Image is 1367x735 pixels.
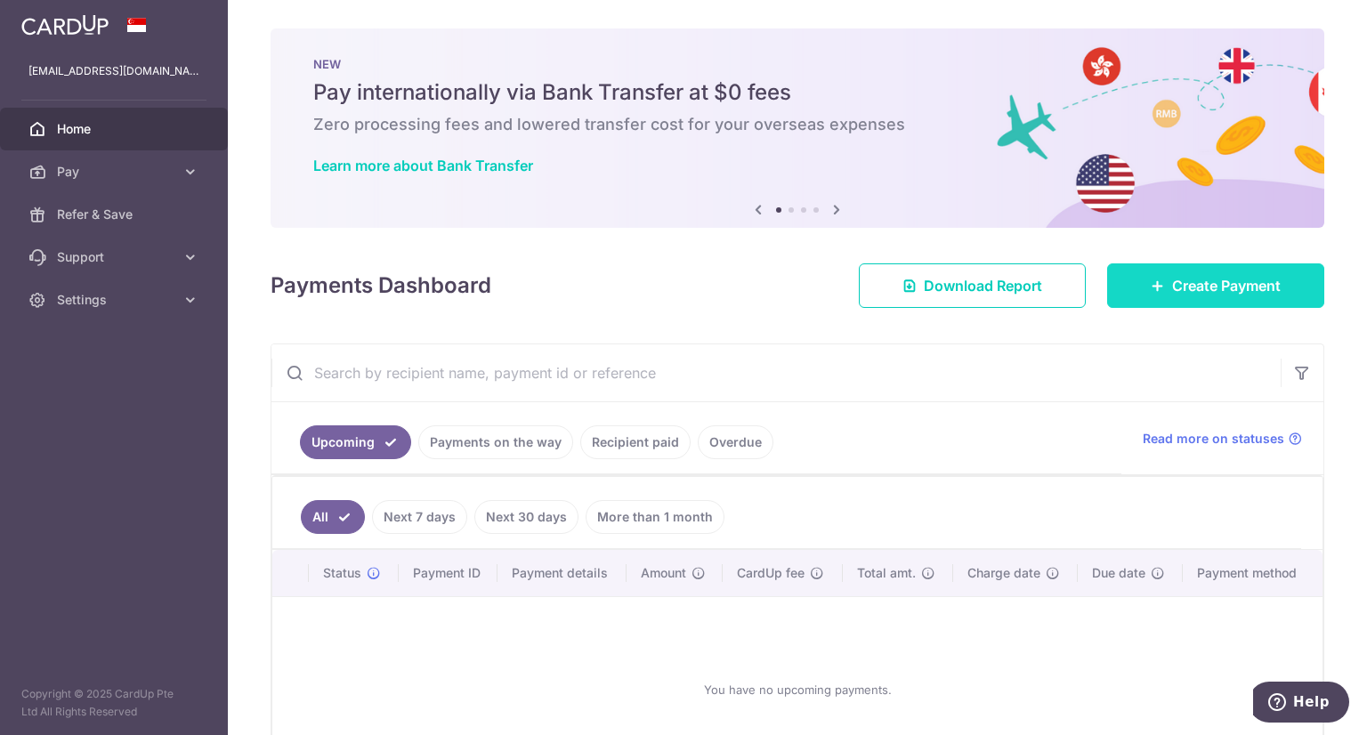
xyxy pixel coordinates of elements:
img: CardUp [21,14,109,36]
span: Home [57,120,174,138]
th: Payment method [1183,550,1323,596]
span: Amount [641,564,686,582]
input: Search by recipient name, payment id or reference [271,344,1281,401]
span: Pay [57,163,174,181]
span: Settings [57,291,174,309]
span: Create Payment [1172,275,1281,296]
a: Create Payment [1107,263,1324,308]
span: Download Report [924,275,1042,296]
iframe: Opens a widget where you can find more information [1253,682,1349,726]
span: Charge date [967,564,1040,582]
span: Support [57,248,174,266]
p: NEW [313,57,1282,71]
th: Payment details [497,550,627,596]
span: Total amt. [857,564,916,582]
a: More than 1 month [586,500,724,534]
a: Download Report [859,263,1086,308]
a: Overdue [698,425,773,459]
img: Bank transfer banner [271,28,1324,228]
span: Due date [1092,564,1145,582]
h6: Zero processing fees and lowered transfer cost for your overseas expenses [313,114,1282,135]
th: Payment ID [399,550,498,596]
span: Refer & Save [57,206,174,223]
a: Read more on statuses [1143,430,1302,448]
a: Recipient paid [580,425,691,459]
a: Next 7 days [372,500,467,534]
span: CardUp fee [737,564,805,582]
span: Read more on statuses [1143,430,1284,448]
h4: Payments Dashboard [271,270,491,302]
a: All [301,500,365,534]
p: [EMAIL_ADDRESS][DOMAIN_NAME] [28,62,199,80]
span: Status [323,564,361,582]
a: Upcoming [300,425,411,459]
a: Learn more about Bank Transfer [313,157,533,174]
a: Payments on the way [418,425,573,459]
a: Next 30 days [474,500,578,534]
h5: Pay internationally via Bank Transfer at $0 fees [313,78,1282,107]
